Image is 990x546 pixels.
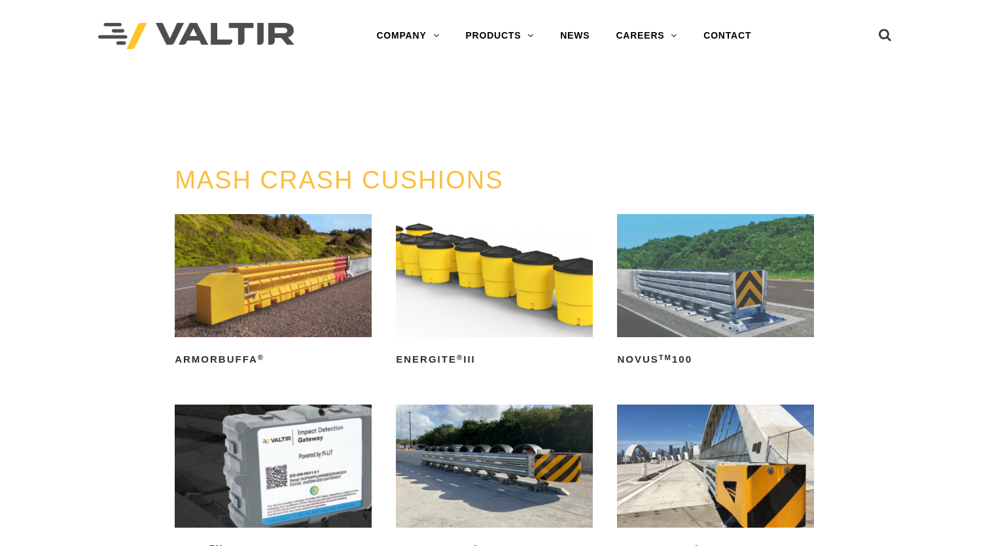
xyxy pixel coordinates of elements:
[617,214,814,370] a: NOVUSTM100
[547,23,603,49] a: NEWS
[175,166,504,194] a: MASH CRASH CUSHIONS
[659,354,672,361] sup: TM
[603,23,690,49] a: CAREERS
[457,354,463,361] sup: ®
[617,349,814,370] h2: NOVUS 100
[396,214,593,370] a: ENERGITE®III
[690,23,764,49] a: CONTACT
[175,349,372,370] h2: ArmorBuffa
[452,23,547,49] a: PRODUCTS
[258,354,264,361] sup: ®
[98,23,294,50] img: Valtir
[175,214,372,370] a: ArmorBuffa®
[396,349,593,370] h2: ENERGITE III
[363,23,452,49] a: COMPANY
